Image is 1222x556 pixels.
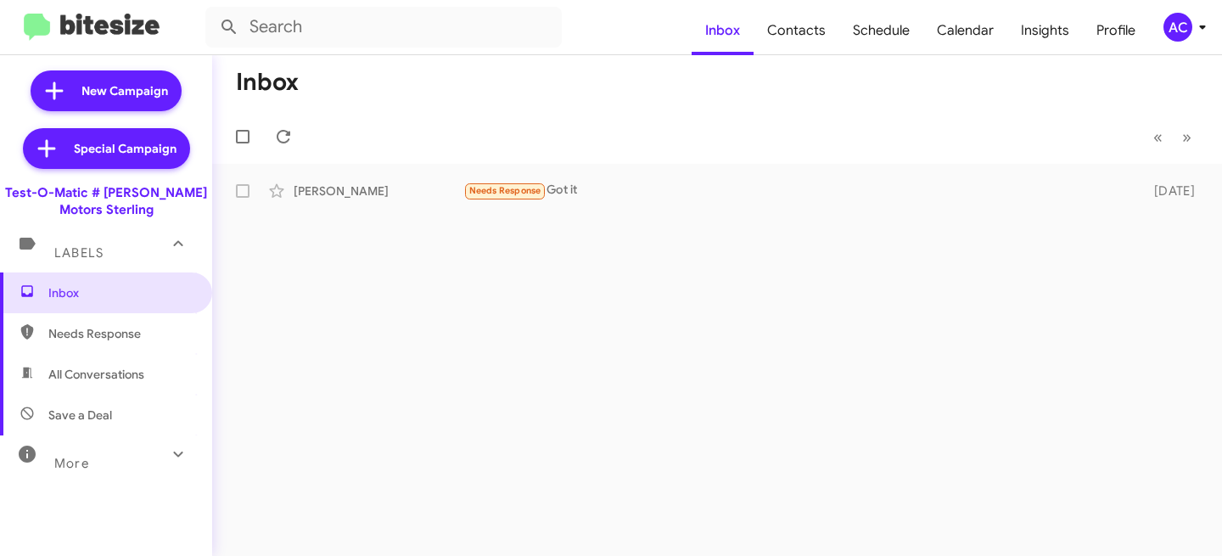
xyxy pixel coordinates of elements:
span: More [54,456,89,471]
a: Inbox [692,6,754,55]
div: [DATE] [1135,183,1208,199]
a: Special Campaign [23,128,190,169]
a: Calendar [923,6,1007,55]
input: Search [205,7,562,48]
span: Needs Response [48,325,193,342]
a: Schedule [839,6,923,55]
span: New Campaign [81,82,168,99]
nav: Page navigation example [1144,120,1202,154]
a: Profile [1083,6,1149,55]
span: Save a Deal [48,407,112,424]
h1: Inbox [236,69,299,96]
a: New Campaign [31,70,182,111]
span: Special Campaign [74,140,177,157]
div: AC [1163,13,1192,42]
a: Contacts [754,6,839,55]
button: Next [1172,120,1202,154]
a: Insights [1007,6,1083,55]
div: [PERSON_NAME] [294,183,463,199]
button: Previous [1143,120,1173,154]
span: « [1153,126,1163,148]
span: All Conversations [48,366,144,383]
span: Inbox [48,284,193,301]
button: AC [1149,13,1203,42]
div: Got it [463,181,1135,200]
span: Labels [54,245,104,261]
span: Needs Response [469,185,541,196]
span: » [1182,126,1191,148]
